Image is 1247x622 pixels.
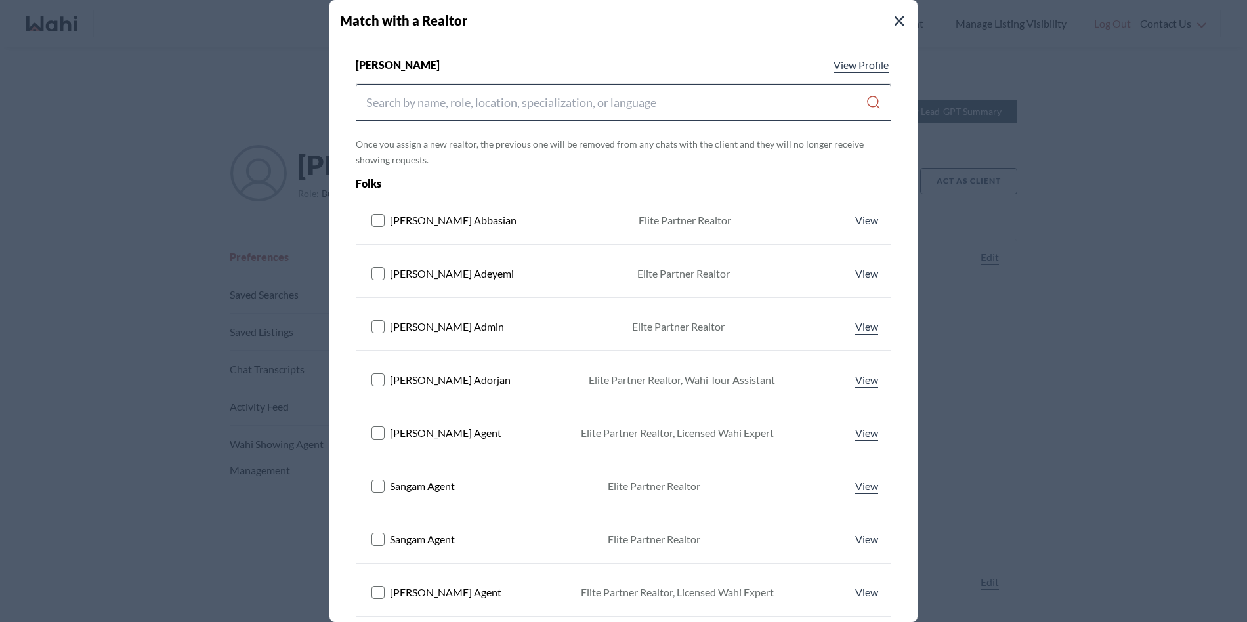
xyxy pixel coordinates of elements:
[637,266,730,281] div: Elite Partner Realtor
[831,57,891,73] a: View profile
[390,213,517,228] span: [PERSON_NAME] Abbasian
[356,136,891,168] p: Once you assign a new realtor, the previous one will be removed from any chats with the client an...
[390,372,511,388] span: [PERSON_NAME] Adorjan
[853,531,881,547] a: View profile
[853,425,881,441] a: View profile
[340,10,918,30] h4: Match with a Realtor
[390,319,504,335] span: [PERSON_NAME] Admin
[356,57,440,73] span: [PERSON_NAME]
[390,585,501,600] span: [PERSON_NAME] Agent
[581,425,774,441] div: Elite Partner Realtor, Licensed Wahi Expert
[581,585,774,600] div: Elite Partner Realtor, Licensed Wahi Expert
[390,531,455,547] span: Sangam Agent
[639,213,731,228] div: Elite Partner Realtor
[853,213,881,228] a: View profile
[853,266,881,281] a: View profile
[853,585,881,600] a: View profile
[589,372,775,388] div: Elite Partner Realtor, Wahi Tour Assistant
[853,319,881,335] a: View profile
[390,478,455,494] span: Sangam Agent
[390,266,514,281] span: [PERSON_NAME] Adeyemi
[608,531,700,547] div: Elite Partner Realtor
[853,372,881,388] a: View profile
[356,176,784,192] div: Folks
[390,425,501,441] span: [PERSON_NAME] Agent
[366,91,866,114] input: Search input
[608,478,700,494] div: Elite Partner Realtor
[632,319,725,335] div: Elite Partner Realtor
[853,478,881,494] a: View profile
[891,13,907,29] button: Close Modal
